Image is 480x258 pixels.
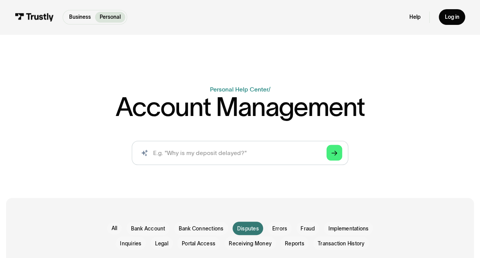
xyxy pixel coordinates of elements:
form: Email Form [99,222,382,250]
a: All [107,222,122,234]
div: / [268,86,270,93]
span: Bank Account [131,225,165,233]
img: Trustly Logo [15,13,54,21]
p: Personal [100,13,121,21]
span: Inquiries [120,240,141,248]
input: search [132,141,348,165]
a: Log in [439,9,465,25]
div: All [112,225,118,232]
div: Log in [444,14,459,21]
span: Transaction History [318,240,365,248]
a: Personal [95,12,125,23]
a: Help [409,14,420,21]
span: Implementations [328,225,369,233]
a: Business [65,12,95,23]
span: Disputes [237,225,259,233]
span: Errors [272,225,287,233]
a: Personal Help Center [210,86,268,93]
span: Bank Connections [179,225,224,233]
span: Receiving Money [229,240,272,248]
span: Reports [285,240,304,248]
span: Portal Access [182,240,215,248]
p: Business [69,13,91,21]
span: Legal [155,240,168,248]
span: Fraud [301,225,315,233]
h1: Account Management [115,94,365,120]
form: Search [132,141,348,165]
